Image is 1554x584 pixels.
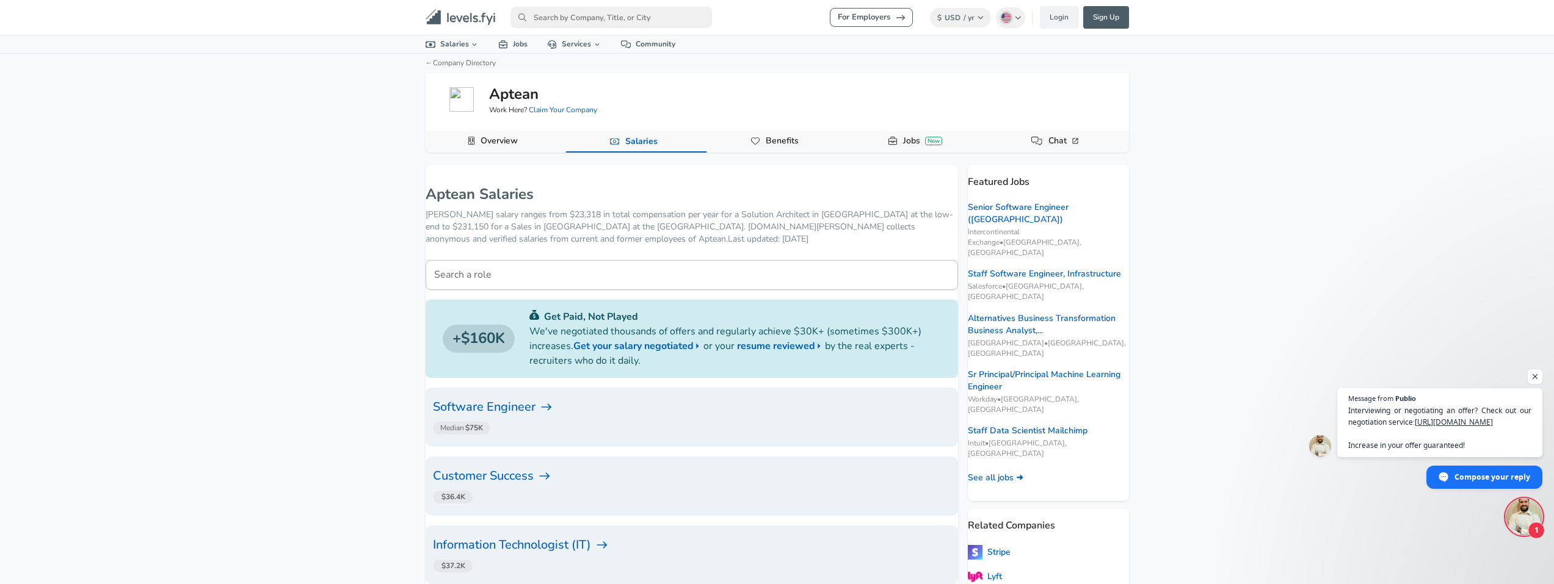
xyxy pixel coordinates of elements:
[1044,131,1086,151] a: Chat
[1395,395,1416,402] span: Publio
[968,569,982,584] img: 6fXDy13.png
[426,131,1129,153] div: Company Data Navigation
[964,13,975,23] span: / yr
[1348,395,1393,402] span: Message from
[930,8,992,27] button: $USD/ yr
[925,137,942,145] div: New
[968,165,1129,189] p: Featured Jobs
[443,325,515,353] a: $160K
[968,508,1129,533] p: Related Companies
[620,131,663,152] a: Salaries
[488,35,537,53] a: Jobs
[945,13,960,23] span: USD
[937,13,942,23] span: $
[898,131,947,151] a: JobsNew
[476,131,523,151] a: Overview
[968,569,1002,584] a: Lyft
[529,105,597,115] a: Claim Your Company
[441,561,465,571] strong: $37.2K
[968,394,1129,415] span: Workday • [GEOGRAPHIC_DATA], [GEOGRAPHIC_DATA]
[1040,6,1078,29] a: Login
[968,201,1129,226] a: Senior Software Engineer ([GEOGRAPHIC_DATA])
[426,209,958,245] p: [PERSON_NAME] salary ranges from $23,318 in total compensation per year for a Solution Architect ...
[433,535,951,577] a: Information Technologist (IT) $37.2K
[968,425,1087,437] a: Staff Data Scientist Mailchimp
[1348,405,1531,451] span: Interviewing or negotiating an offer? Check out our negotiation service: Increase in your offer g...
[573,339,703,353] a: Get your salary negotiated
[611,35,685,53] a: Community
[737,339,825,353] a: resume reviewed
[529,309,941,324] p: Get Paid, Not Played
[529,310,539,320] img: svg+xml;base64,PHN2ZyB4bWxucz0iaHR0cDovL3d3dy53My5vcmcvMjAwMC9zdmciIGZpbGw9IiMwYzU0NjAiIHZpZXdCb3...
[433,397,951,417] h6: Software Engineer
[968,545,982,560] img: 7734HRo.png
[416,35,489,53] a: Salaries
[433,397,951,439] a: Software Engineer Median$75K
[996,7,1025,28] button: English (US)
[433,535,951,555] h6: Information Technologist (IT)
[830,8,913,27] a: For Employers
[968,438,1129,459] span: Intuit • [GEOGRAPHIC_DATA], [GEOGRAPHIC_DATA]
[433,466,951,486] h6: Customer Success
[968,369,1129,393] a: Sr Principal/Principal Machine Learning Engineer
[1528,522,1545,539] span: 1
[489,84,539,104] h5: Aptean
[426,260,958,290] input: Machine Learning Engineer
[1506,499,1542,535] div: Open chat
[1001,13,1011,23] img: English (US)
[537,35,611,53] a: Services
[968,268,1121,280] a: Staff Software Engineer, Infrastructure
[968,227,1129,258] span: Intercontinental Exchange • [GEOGRAPHIC_DATA], [GEOGRAPHIC_DATA]
[510,7,712,28] input: Search by Company, Title, or City
[411,5,1144,30] nav: primary
[968,312,1129,337] a: Alternatives Business Transformation Business Analyst,...
[968,338,1129,359] span: [GEOGRAPHIC_DATA] • [GEOGRAPHIC_DATA], [GEOGRAPHIC_DATA]
[433,466,951,508] a: Customer Success $36.4K
[529,324,941,368] p: We've negotiated thousands of offers and regularly achieve $30K+ (sometimes $300K+) increases. or...
[449,87,474,112] img: aptean.com
[761,131,804,151] a: Benefits
[1454,466,1530,488] span: Compose your reply
[968,472,1023,484] a: See all jobs ➜
[968,281,1129,302] span: Salesforce • [GEOGRAPHIC_DATA], [GEOGRAPHIC_DATA]
[426,58,496,68] a: ←Company Directory
[465,423,483,433] strong: $75K
[1083,6,1129,29] a: Sign Up
[489,105,597,115] span: Work Here?
[440,423,483,433] span: Median
[968,545,1011,560] a: Stripe
[441,492,465,502] strong: $36.4K
[426,184,958,204] h1: Aptean Salaries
